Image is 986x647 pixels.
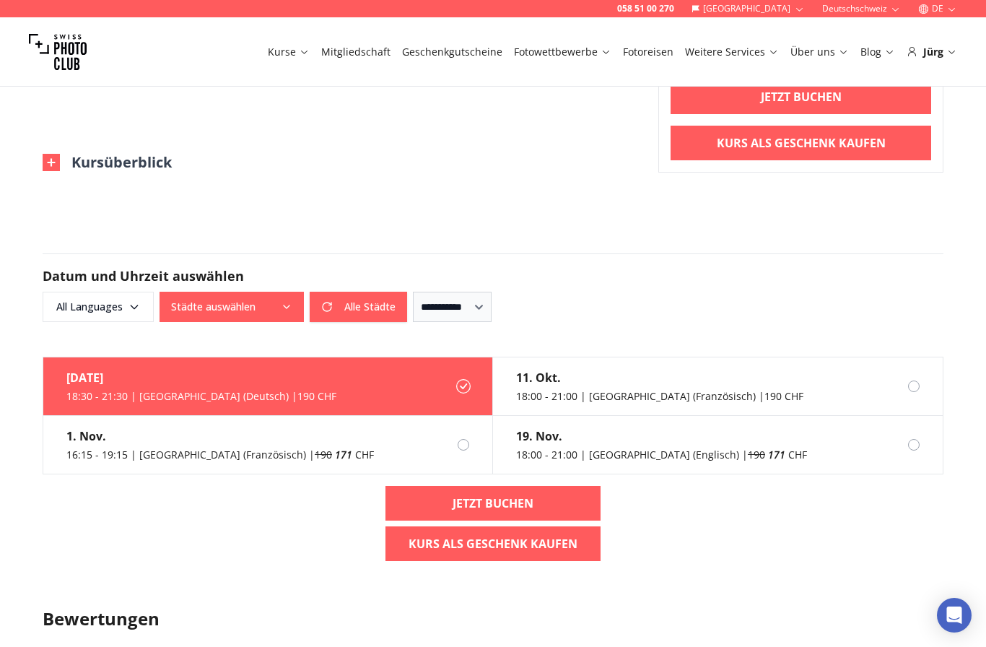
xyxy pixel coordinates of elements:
h3: Bewertungen [43,607,943,630]
a: Über uns [790,45,849,59]
button: Kursüberblick [43,152,172,173]
a: Mitgliedschaft [321,45,391,59]
b: Jetzt buchen [761,88,842,105]
button: Fotoreisen [617,42,679,62]
a: Blog [860,45,895,59]
a: 058 51 00 270 [617,3,674,14]
button: All Languages [43,292,154,322]
div: Open Intercom Messenger [937,598,972,633]
a: Kurs als Geschenk kaufen [385,526,601,561]
em: 171 [768,448,785,461]
span: 190 [748,448,765,461]
div: 1. Nov. [66,427,374,445]
button: Alle Städte [310,292,407,322]
b: Kurs als Geschenk kaufen [717,134,886,152]
div: [DATE] [66,369,336,386]
button: Über uns [785,42,855,62]
button: Blog [855,42,901,62]
span: 190 [315,448,332,461]
h2: Datum und Uhrzeit auswählen [43,266,943,286]
div: 11. Okt. [516,369,803,386]
a: Fotoreisen [623,45,673,59]
a: Jetzt buchen [385,486,601,521]
div: Jürg [907,45,957,59]
div: 16:15 - 19:15 | [GEOGRAPHIC_DATA] (Französisch) | CHF [66,448,374,462]
a: Weitere Services [685,45,779,59]
button: Städte auswählen [160,292,304,322]
div: 18:00 - 21:00 | [GEOGRAPHIC_DATA] (Englisch) | CHF [516,448,807,462]
button: Weitere Services [679,42,785,62]
img: Swiss photo club [29,23,87,81]
a: Jetzt buchen [671,79,931,114]
a: Kurse [268,45,310,59]
a: Fotowettbewerbe [514,45,611,59]
a: Geschenkgutscheine [402,45,502,59]
button: Fotowettbewerbe [508,42,617,62]
img: Outline Close [43,154,60,171]
div: 18:00 - 21:00 | [GEOGRAPHIC_DATA] (Französisch) | 190 CHF [516,389,803,404]
b: Kurs als Geschenk kaufen [409,535,577,552]
span: All Languages [45,294,152,320]
button: Geschenkgutscheine [396,42,508,62]
div: 19. Nov. [516,427,807,445]
a: Kurs als Geschenk kaufen [671,126,931,160]
button: Mitgliedschaft [315,42,396,62]
b: Jetzt buchen [453,495,533,512]
div: 18:30 - 21:30 | [GEOGRAPHIC_DATA] (Deutsch) | 190 CHF [66,389,336,404]
button: Kurse [262,42,315,62]
em: 171 [335,448,352,461]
